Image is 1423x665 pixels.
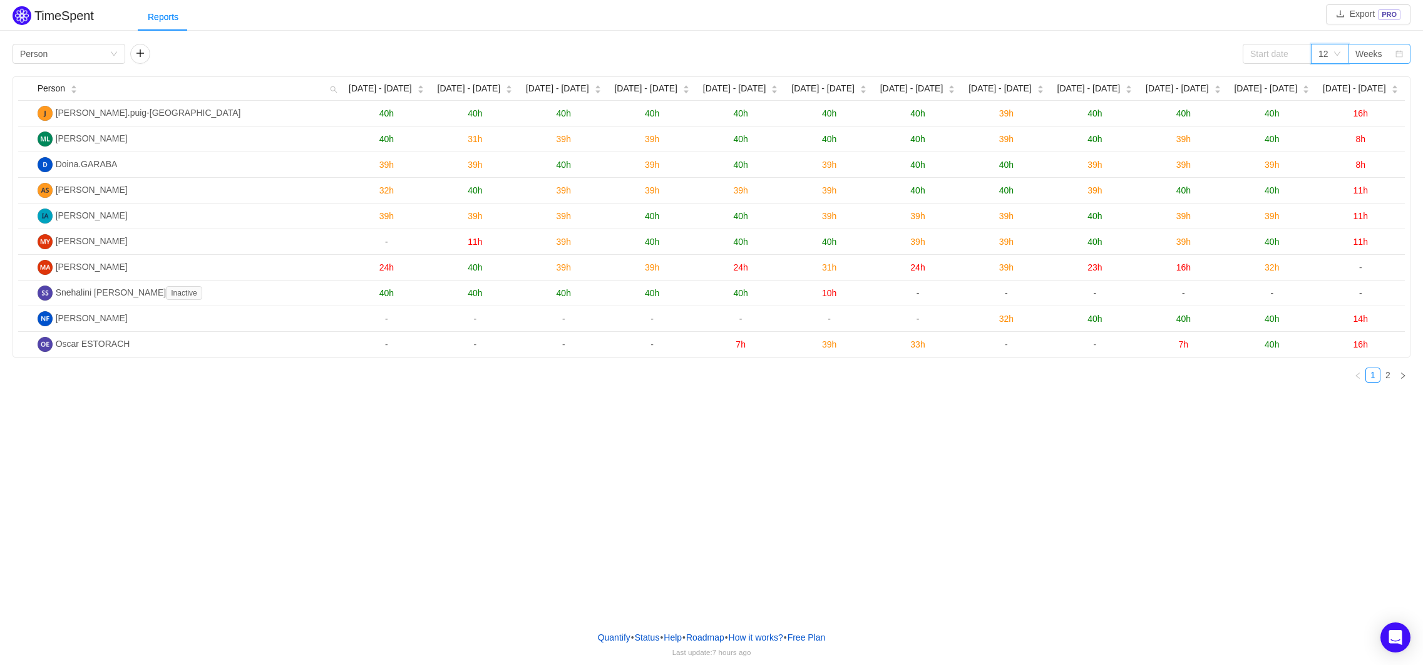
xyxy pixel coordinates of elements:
span: [DATE] - [DATE] [880,82,943,95]
span: • [631,632,634,642]
img: Quantify logo [13,6,31,25]
img: SS [38,286,53,301]
i: icon: caret-up [1214,84,1221,88]
span: 39h [822,211,836,221]
i: icon: caret-down [70,88,77,92]
i: icon: caret-up [1303,84,1310,88]
span: - [385,339,388,349]
span: [PERSON_NAME] [56,262,128,272]
span: 40h [822,108,836,118]
button: Free Plan [787,628,826,647]
img: NF [38,311,53,326]
span: 39h [822,160,836,170]
span: 39h [379,160,394,170]
i: icon: caret-down [860,88,866,92]
span: 40h [468,185,482,195]
i: icon: caret-up [70,84,77,88]
span: 39h [1176,134,1191,144]
span: 39h [645,134,659,144]
span: - [385,314,388,324]
a: 1 [1366,368,1380,382]
div: Sort [1391,83,1399,92]
span: - [1359,262,1362,272]
span: - [1005,339,1008,349]
i: icon: search [325,77,342,100]
span: 39h [999,134,1014,144]
i: icon: caret-up [594,84,601,88]
span: 39h [645,262,659,272]
li: 1 [1365,368,1380,383]
span: 40h [379,134,394,144]
span: 31h [822,262,836,272]
span: • [682,632,686,642]
span: 40h [822,134,836,144]
span: 7 hours ago [712,648,751,656]
i: icon: caret-down [1037,88,1044,92]
i: icon: caret-up [417,84,424,88]
i: icon: down [110,50,118,59]
i: icon: caret-down [948,88,955,92]
i: icon: caret-up [683,84,690,88]
span: - [1094,288,1097,298]
span: 40h [733,237,747,247]
div: 12 [1318,44,1328,63]
i: icon: right [1399,372,1407,379]
span: [PERSON_NAME] [56,185,128,195]
a: Help [663,628,682,647]
span: [DATE] - [DATE] [1146,82,1209,95]
div: Sort [860,83,867,92]
span: 39h [1265,160,1279,170]
span: 11h [1354,211,1368,221]
span: 40h [733,288,747,298]
span: - [562,314,565,324]
div: Sort [948,83,955,92]
span: 40h [1087,237,1102,247]
span: • [660,632,663,642]
i: icon: caret-up [1037,84,1044,88]
span: 24h [733,262,747,272]
i: icon: caret-down [1214,88,1221,92]
div: Sort [594,83,602,92]
span: 40h [733,108,747,118]
div: Weeks [1355,44,1382,63]
span: 40h [557,160,571,170]
span: 39h [557,185,571,195]
h2: TimeSpent [34,9,94,23]
span: 40h [733,134,747,144]
span: - [917,314,920,324]
span: [DATE] - [DATE] [968,82,1032,95]
img: ML [38,131,53,147]
span: 7h [1179,339,1189,349]
li: 2 [1380,368,1395,383]
span: 11h [468,237,482,247]
span: [DATE] - [DATE] [1234,82,1297,95]
span: 8h [1355,134,1365,144]
span: 40h [910,108,925,118]
img: D [38,157,53,172]
button: How it works? [728,628,784,647]
span: Doina.GARABA [56,159,118,169]
span: 11h [1354,185,1368,195]
span: [DATE] - [DATE] [438,82,501,95]
span: 39h [557,237,571,247]
i: icon: caret-up [860,84,866,88]
span: 32h [999,314,1014,324]
i: icon: caret-down [683,88,690,92]
span: 23h [1087,262,1102,272]
i: icon: caret-down [1303,88,1310,92]
span: 40h [557,288,571,298]
span: 40h [1176,314,1191,324]
span: - [562,339,565,349]
span: - [828,314,831,324]
span: 39h [645,185,659,195]
div: Sort [417,83,424,92]
span: 16h [1354,108,1368,118]
span: 40h [645,108,659,118]
span: [DATE] - [DATE] [1323,82,1386,95]
div: Person [20,44,48,63]
span: 40h [1265,237,1279,247]
span: 40h [1265,314,1279,324]
div: Sort [1302,83,1310,92]
span: - [917,288,920,298]
span: 39h [557,262,571,272]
